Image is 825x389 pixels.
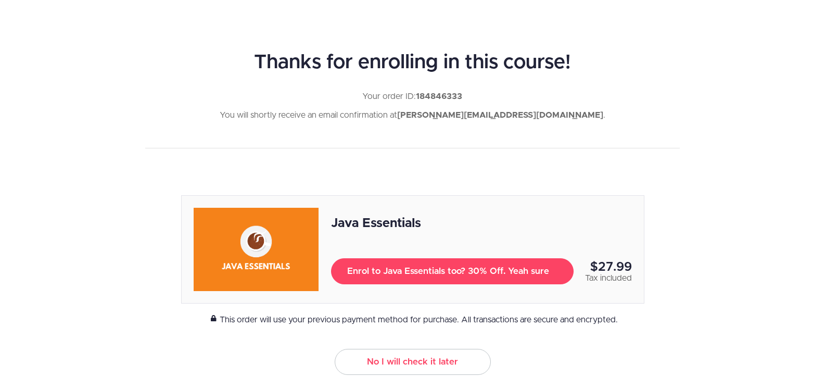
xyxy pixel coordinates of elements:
h1: Thanks for enrolling in this course! [145,52,680,74]
div: $27.99 [585,262,632,272]
a: No I will check it later [335,349,491,375]
strong: 184846333 [416,92,462,101]
span: This order will use your previous payment method for purchase. All transactions are secure and en... [220,314,618,326]
strong: [PERSON_NAME][EMAIL_ADDRESS][DOMAIN_NAME] [397,111,603,119]
div: Tax included [585,272,632,284]
p: Your order ID: [145,90,680,103]
span: Enrol to Java Essentials too? 30% Off. Yeah sure [347,265,557,278]
div: Java Essentials [331,215,632,232]
p: You will shortly receive an email confirmation at . [145,108,680,122]
button: Enrol to Java Essentials too? 30% Off. Yeah sure [331,258,574,284]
